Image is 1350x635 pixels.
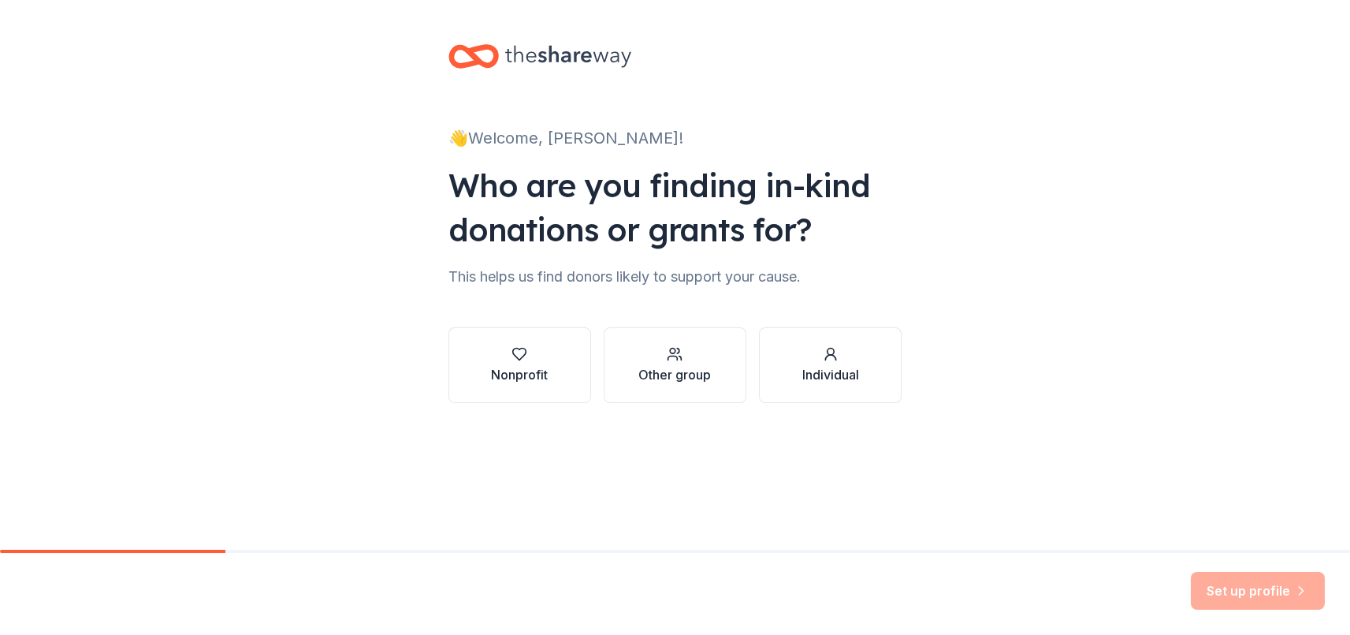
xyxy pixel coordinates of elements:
div: Who are you finding in-kind donations or grants for? [448,163,902,252]
div: 👋 Welcome, [PERSON_NAME]! [448,125,902,151]
div: Nonprofit [491,365,548,384]
button: Nonprofit [448,327,591,403]
div: Other group [638,365,711,384]
div: Individual [802,365,859,384]
button: Other group [604,327,746,403]
button: Individual [759,327,902,403]
div: This helps us find donors likely to support your cause. [448,264,902,289]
